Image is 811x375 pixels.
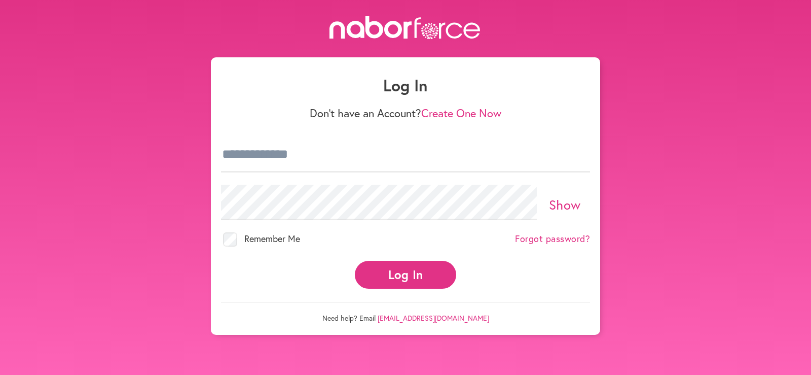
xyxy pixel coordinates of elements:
span: Remember Me [244,232,300,245]
button: Log In [355,261,456,289]
a: [EMAIL_ADDRESS][DOMAIN_NAME] [378,313,489,323]
a: Show [549,196,581,213]
p: Need help? Email [221,302,590,323]
h1: Log In [221,76,590,95]
a: Forgot password? [515,233,590,245]
p: Don't have an Account? [221,107,590,120]
a: Create One Now [421,106,501,120]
